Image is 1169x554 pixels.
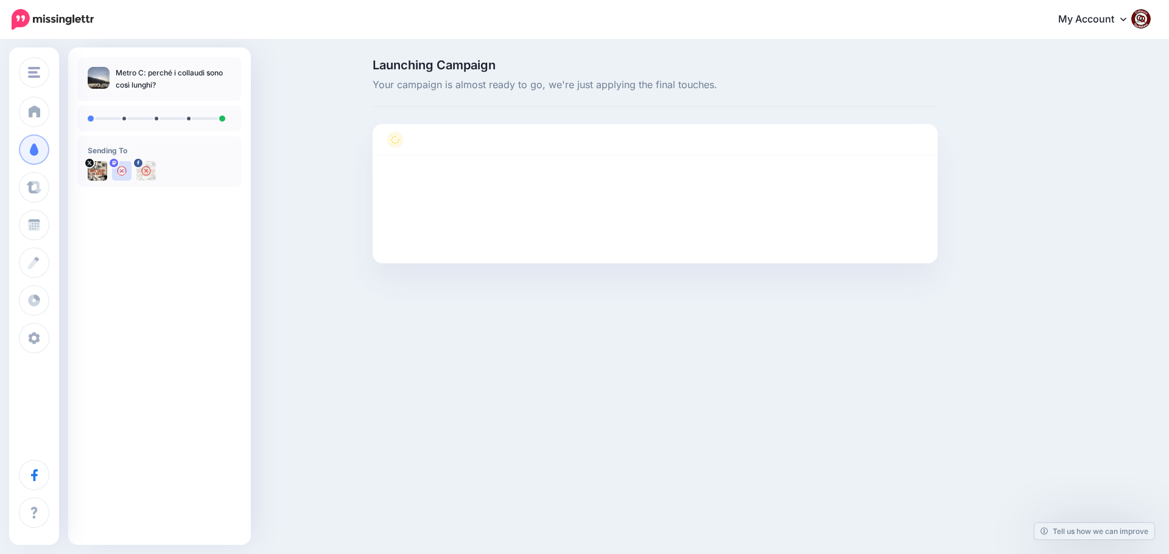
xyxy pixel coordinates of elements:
img: 463453305_2684324355074873_6393692129472495966_n-bsa154739.jpg [136,161,156,181]
span: Your campaign is almost ready to go, we're just applying the final touches. [373,77,938,93]
a: Tell us how we can improve [1034,523,1154,539]
p: Metro C: perché i collaudi sono così lunghi? [116,67,231,91]
img: uTTNWBrh-84924.jpeg [88,161,107,181]
span: Launching Campaign [373,59,938,71]
a: My Account [1046,5,1151,35]
h4: Sending To [88,146,231,155]
img: 641106f94e86fd74bbc1fab101169737_thumb.jpg [88,67,110,89]
img: menu.png [28,67,40,78]
img: Missinglettr [12,9,94,30]
img: user_default_image.png [112,161,132,181]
